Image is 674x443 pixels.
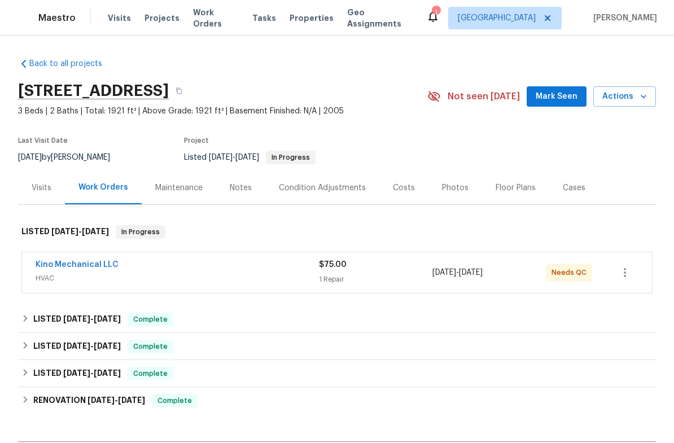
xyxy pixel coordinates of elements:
span: Tasks [252,14,276,22]
div: Visits [32,182,51,194]
span: [DATE] [235,153,259,161]
div: LISTED [DATE]-[DATE]In Progress [18,214,656,250]
div: Photos [442,182,469,194]
span: Complete [129,314,172,325]
span: Needs QC [552,267,591,278]
span: $75.00 [319,261,347,269]
span: - [432,267,483,278]
span: [DATE] [63,315,90,323]
span: Complete [153,395,196,406]
h6: LISTED [33,367,121,380]
span: Work Orders [193,7,239,29]
button: Mark Seen [527,86,587,107]
span: HVAC [36,273,319,284]
span: Maestro [38,12,76,24]
div: Work Orders [78,182,128,193]
span: In Progress [117,226,164,238]
div: RENOVATION [DATE]-[DATE]Complete [18,387,656,414]
span: - [63,315,121,323]
span: Geo Assignments [347,7,413,29]
button: Copy Address [169,81,189,101]
span: [DATE] [18,153,42,161]
span: [DATE] [94,369,121,377]
span: 3 Beds | 2 Baths | Total: 1921 ft² | Above Grade: 1921 ft² | Basement Finished: N/A | 2005 [18,106,427,117]
div: LISTED [DATE]-[DATE]Complete [18,306,656,333]
span: Not seen [DATE] [448,91,520,102]
span: Complete [129,341,172,352]
a: Back to all projects [18,58,126,69]
span: [DATE] [209,153,233,161]
a: Kino Mechanical LLC [36,261,119,269]
h6: LISTED [33,340,121,353]
span: Projects [145,12,180,24]
span: [DATE] [63,342,90,350]
span: [DATE] [432,269,456,277]
div: Cases [563,182,585,194]
span: Actions [602,90,647,104]
span: Listed [184,153,316,161]
div: by [PERSON_NAME] [18,151,124,164]
span: [DATE] [82,227,109,235]
span: [DATE] [51,227,78,235]
span: Last Visit Date [18,137,68,144]
h6: LISTED [33,313,121,326]
div: Floor Plans [496,182,536,194]
div: Maintenance [155,182,203,194]
span: Project [184,137,209,144]
span: In Progress [267,154,314,161]
h6: LISTED [21,225,109,239]
span: - [209,153,259,161]
span: - [87,396,145,404]
span: - [63,369,121,377]
span: [PERSON_NAME] [589,12,657,24]
span: [DATE] [94,342,121,350]
div: 1 [432,7,440,18]
span: Properties [290,12,334,24]
div: Condition Adjustments [279,182,366,194]
span: Visits [108,12,131,24]
div: Costs [393,182,415,194]
div: Notes [230,182,252,194]
div: LISTED [DATE]-[DATE]Complete [18,333,656,360]
div: 1 Repair [319,274,432,285]
span: [DATE] [87,396,115,404]
span: - [63,342,121,350]
h6: RENOVATION [33,394,145,407]
span: [GEOGRAPHIC_DATA] [458,12,536,24]
span: [DATE] [459,269,483,277]
span: - [51,227,109,235]
span: Complete [129,368,172,379]
button: Actions [593,86,656,107]
div: LISTED [DATE]-[DATE]Complete [18,360,656,387]
span: [DATE] [118,396,145,404]
span: [DATE] [63,369,90,377]
span: [DATE] [94,315,121,323]
span: Mark Seen [536,90,577,104]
